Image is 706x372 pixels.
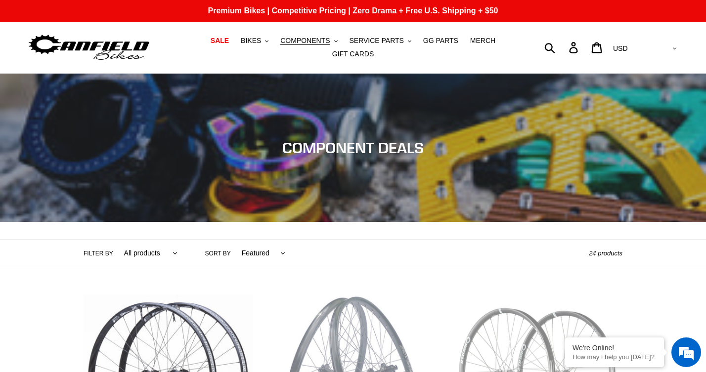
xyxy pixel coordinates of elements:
span: COMPONENTS [280,37,330,45]
span: BIKES [241,37,261,45]
button: BIKES [236,34,273,47]
p: How may I help you today? [573,353,657,361]
a: GIFT CARDS [327,47,379,61]
input: Search [550,37,575,58]
a: SALE [206,34,234,47]
span: COMPONENT DEALS [282,139,424,157]
img: Canfield Bikes [27,32,151,63]
span: 24 products [589,249,622,257]
span: SALE [211,37,229,45]
span: MERCH [470,37,495,45]
a: GG PARTS [418,34,463,47]
button: SERVICE PARTS [344,34,416,47]
label: Sort by [205,249,231,258]
a: MERCH [465,34,500,47]
label: Filter by [84,249,113,258]
button: COMPONENTS [275,34,342,47]
span: GG PARTS [423,37,458,45]
span: GIFT CARDS [332,50,374,58]
div: We're Online! [573,344,657,352]
span: SERVICE PARTS [349,37,403,45]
